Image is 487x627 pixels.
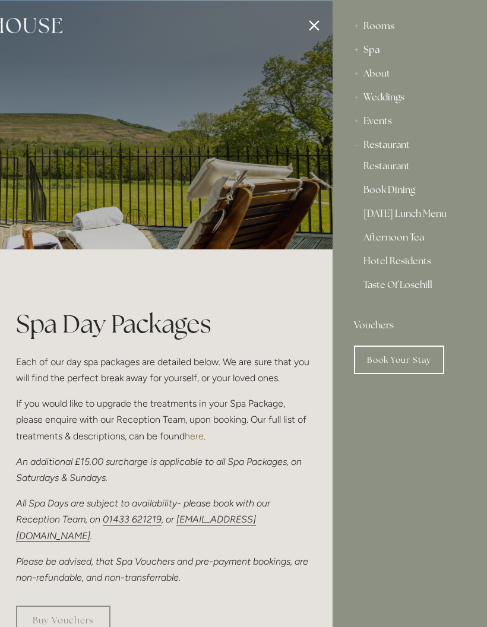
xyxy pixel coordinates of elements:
[363,185,456,199] a: Book Dining
[363,233,456,247] a: Afternoon Tea
[354,313,466,337] a: Vouchers
[354,38,466,62] div: Spa
[363,161,456,176] a: Restaurant
[363,256,456,271] a: Hotel Residents
[354,85,466,109] div: Weddings
[354,62,466,85] div: About
[354,133,466,157] div: Restaurant
[363,280,456,299] a: Taste Of Losehill
[354,14,466,38] div: Rooms
[354,109,466,133] div: Events
[363,209,456,223] a: [DATE] Lunch Menu
[354,346,444,374] a: Book Your Stay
